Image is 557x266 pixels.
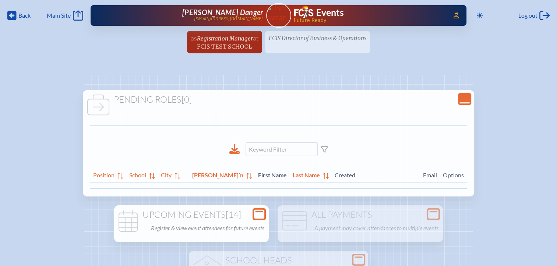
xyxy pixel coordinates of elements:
[93,170,114,179] span: Position
[151,223,264,233] p: Register & view event attendees for future events
[47,10,83,21] a: Main Site
[294,6,344,19] a: FCIS LogoEvents
[182,8,263,17] span: [PERSON_NAME] Danger
[314,223,438,233] p: A payment may cover attendances to multiple events
[188,31,261,53] a: asRegistration ManageratFCIS Test School
[181,94,192,105] span: [0]
[194,17,263,21] p: [EMAIL_ADDRESS][DOMAIN_NAME]
[47,12,71,19] span: Main Site
[226,209,241,220] span: [14]
[192,170,243,179] span: [PERSON_NAME]’n
[518,12,537,19] span: Log out
[294,6,443,23] div: FCIS Events — Future ready
[192,255,365,266] h1: School Heads
[253,34,258,42] span: at
[86,95,471,105] h1: Pending Roles
[246,142,318,156] input: Keyword Filter
[281,210,440,220] h1: All Payments
[293,170,320,179] span: Last Name
[129,170,146,179] span: School
[423,170,437,179] span: Email
[443,170,464,179] span: Options
[161,170,172,179] span: City
[229,144,240,155] div: Download to CSV
[117,210,266,220] h1: Upcoming Events
[294,6,313,18] img: Florida Council of Independent Schools
[335,170,417,179] span: Created
[191,34,197,42] span: as
[258,170,287,179] span: First Name
[316,8,344,17] h1: Events
[197,35,253,42] span: Registration Manager
[18,12,31,19] span: Back
[293,18,443,23] span: Future Ready
[266,3,291,28] a: User Avatar
[114,8,263,23] a: [PERSON_NAME] Danger[EMAIL_ADDRESS][DOMAIN_NAME]
[197,43,252,50] span: FCIS Test School
[263,3,294,22] img: User Avatar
